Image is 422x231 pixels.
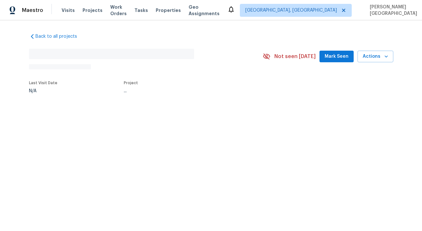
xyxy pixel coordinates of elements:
[83,7,103,14] span: Projects
[29,89,57,93] div: N/A
[29,33,91,40] a: Back to all projects
[134,8,148,13] span: Tasks
[124,81,138,85] span: Project
[29,81,57,85] span: Last Visit Date
[189,4,220,17] span: Geo Assignments
[274,53,316,60] span: Not seen [DATE]
[367,4,417,17] span: [PERSON_NAME][GEOGRAPHIC_DATA]
[358,51,393,63] button: Actions
[156,7,181,14] span: Properties
[62,7,75,14] span: Visits
[22,7,43,14] span: Maestro
[245,7,337,14] span: [GEOGRAPHIC_DATA], [GEOGRAPHIC_DATA]
[319,51,354,63] button: Mark Seen
[363,53,388,61] span: Actions
[110,4,127,17] span: Work Orders
[124,89,248,93] div: ...
[325,53,348,61] span: Mark Seen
